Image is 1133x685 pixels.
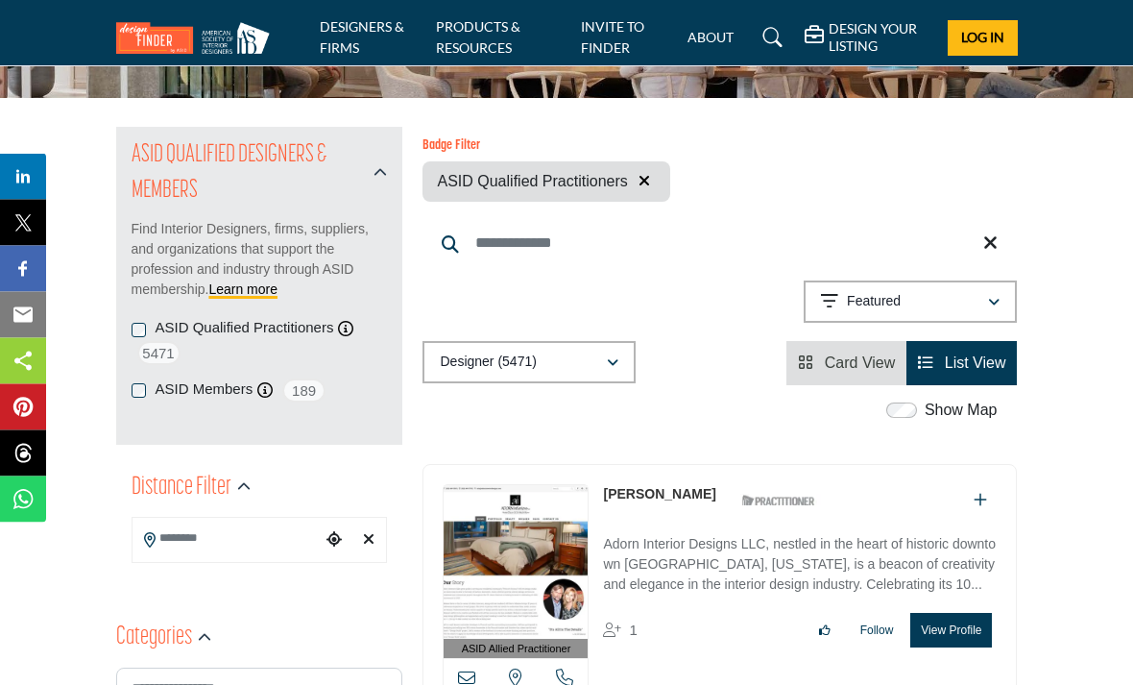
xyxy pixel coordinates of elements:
span: 189 [282,379,325,404]
div: Followers [603,620,637,643]
button: Log In [948,20,1017,56]
a: [PERSON_NAME] [603,487,715,502]
label: ASID Members [156,379,253,402]
button: Follow [848,615,906,648]
img: ASID Qualified Practitioners Badge Icon [735,490,821,514]
img: Site Logo [116,22,279,54]
label: Show Map [925,400,998,423]
a: View Card [798,355,895,372]
a: ABOUT [687,29,734,45]
p: Designer (5471) [440,354,536,373]
h2: ASID QUALIFIED DESIGNERS & MEMBERS [132,139,369,209]
a: Add To List [974,493,987,509]
span: ASID Allied Practitioner [462,642,571,658]
div: Clear search location [356,521,382,562]
p: Find Interior Designers, firms, suppliers, and organizations that support the profession and indu... [132,220,388,301]
button: Featured [804,281,1017,324]
span: Log In [961,29,1004,45]
a: Adorn Interior Designs LLC, nestled in the heart of historic downtown [GEOGRAPHIC_DATA], [US_STAT... [603,524,997,599]
span: 5471 [137,342,181,366]
a: Search [744,22,795,53]
span: List View [945,355,1006,372]
input: ASID Members checkbox [132,384,146,399]
button: Designer (5471) [422,342,636,384]
li: Card View [786,342,906,386]
a: Learn more [208,282,277,298]
p: Mary Davis [603,485,715,505]
a: View List [918,355,1005,372]
h5: DESIGN YOUR LISTING [829,20,933,55]
input: ASID Qualified Practitioners checkbox [132,324,146,338]
div: Choose your current location [321,521,347,562]
span: Card View [825,355,896,372]
a: DESIGNERS & FIRMS [320,18,404,56]
p: Adorn Interior Designs LLC, nestled in the heart of historic downtown [GEOGRAPHIC_DATA], [US_STAT... [603,535,997,599]
h2: Categories [116,622,192,656]
a: PRODUCTS & RESOURCES [436,18,520,56]
label: ASID Qualified Practitioners [156,318,334,340]
input: Search Location [133,521,322,558]
button: View Profile [910,614,992,648]
h6: Badge Filter [422,139,669,156]
span: ASID Qualified Practitioners [437,171,627,194]
a: INVITE TO FINDER [581,18,644,56]
button: Like listing [807,615,843,648]
li: List View [906,342,1017,386]
p: Featured [847,293,901,312]
span: 1 [629,623,637,639]
img: Mary Davis [444,486,588,640]
input: Search Keyword [422,221,1017,267]
h2: Distance Filter [132,472,231,506]
div: DESIGN YOUR LISTING [805,20,933,55]
a: ASID Allied Practitioner [444,486,588,660]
